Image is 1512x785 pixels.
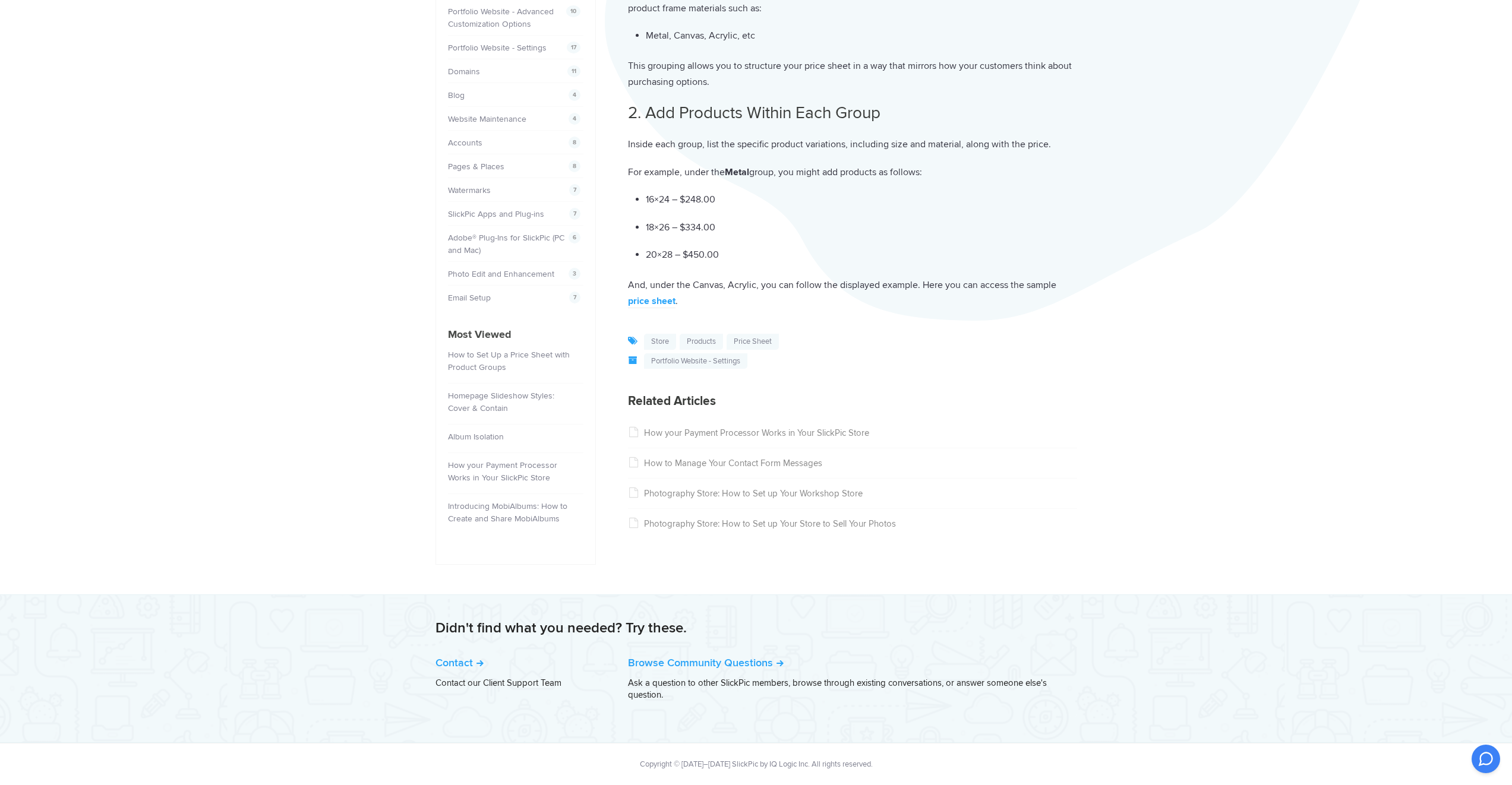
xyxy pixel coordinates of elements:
[448,162,504,172] a: Pages & Places
[725,166,749,178] strong: Metal
[435,656,484,669] a: Contact
[628,428,869,438] a: How your Payment Processor Works in Your SlickPic Store
[448,460,557,483] a: How your Payment Processor Works in Your SlickPic Store
[448,185,491,195] a: Watermarks
[448,293,491,303] a: Email Setup
[569,232,580,243] span: 6
[569,292,580,303] span: 7
[680,334,723,350] a: products
[448,327,583,343] h4: Most Viewed
[569,268,580,280] span: 3
[646,220,1077,236] p: 18×26 – $334.00
[628,488,863,499] a: Photography Store: How to Set up Your Workshop Store
[569,160,580,172] span: 8
[727,334,779,350] a: price sheet
[448,233,564,255] a: Adobe® Plug-Ins for SlickPic (PC and Mac)
[628,518,896,529] a: Photography Store: How to Set up Your Store to Sell Your Photos
[448,43,547,53] a: Portfolio Website - Settings
[448,138,482,148] a: Accounts
[448,114,526,124] a: Website Maintenance
[569,89,580,101] span: 4
[566,5,580,17] span: 10
[646,247,1077,263] p: 20×28 – $450.00
[448,67,480,77] a: Domains
[628,458,822,469] a: How to Manage Your Contact Form Messages
[448,391,554,413] a: Homepage Slideshow Styles: Cover & Contain
[628,295,675,308] a: price sheet
[1045,712,1077,719] a: Velga Briška
[448,350,570,372] a: How to Set Up a Price Sheet with Product Groups
[644,334,676,350] a: store
[628,656,784,669] a: Browse Community Questions
[448,7,554,29] a: Portfolio Website - Advanced Customization Options
[644,353,747,369] a: Portfolio Website - Settings
[435,678,561,688] a: Contact our Client Support Team
[567,42,580,53] span: 17
[646,192,1077,208] p: 16×24 – $248.00
[448,90,465,100] a: Blog
[628,102,1077,125] h2: 2. Add Products Within Each Group
[628,137,1077,153] p: Inside each group, list the specific product variations, including size and material, along with ...
[448,209,544,219] a: SlickPic Apps and Plug-ins
[628,164,1077,181] p: For example, under the group, you might add products as follows:
[569,208,580,220] span: 7
[448,432,504,442] a: Album Isolation
[435,758,1077,770] div: Copyright © [DATE]–[DATE] SlickPic by IQ Logic Inc. All rights reserved.
[569,113,580,125] span: 4
[646,28,1077,44] p: Metal, Canvas, Acrylic, etc
[448,269,554,279] a: Photo Edit and Enhancement
[567,65,580,77] span: 11
[628,277,1077,309] p: And, under the Canvas, Acrylic, you can follow the displayed example. Here you can access the sam...
[435,619,1077,638] h2: Didn't find what you needed? Try these.
[569,184,580,196] span: 7
[628,394,1077,409] h3: Related Articles
[569,137,580,148] span: 8
[448,501,567,524] a: Introducing MobiAlbums: How to Create and Share MobiAlbums
[628,677,1077,701] p: Ask a question to other SlickPic members, browse through existing conversations, or answer someon...
[628,58,1077,90] p: This grouping allows you to structure your price sheet in a way that mirrors how your customers t...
